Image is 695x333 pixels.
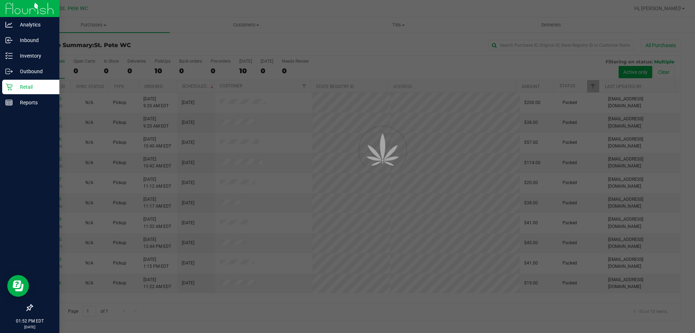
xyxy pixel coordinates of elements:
[13,51,56,60] p: Inventory
[13,67,56,76] p: Outbound
[13,83,56,91] p: Retail
[13,98,56,107] p: Reports
[3,318,56,324] p: 01:52 PM EDT
[5,52,13,59] inline-svg: Inventory
[13,36,56,45] p: Inbound
[5,21,13,28] inline-svg: Analytics
[7,275,29,297] iframe: Resource center
[5,37,13,44] inline-svg: Inbound
[5,99,13,106] inline-svg: Reports
[5,83,13,91] inline-svg: Retail
[13,20,56,29] p: Analytics
[3,324,56,330] p: [DATE]
[5,68,13,75] inline-svg: Outbound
